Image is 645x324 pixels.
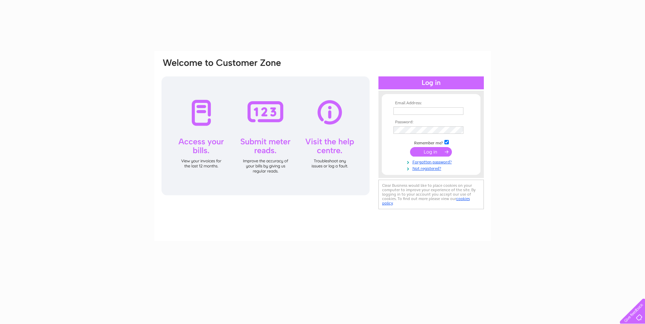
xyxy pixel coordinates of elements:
[410,147,452,157] input: Submit
[392,101,471,106] th: Email Address:
[392,139,471,146] td: Remember me?
[382,196,470,205] a: cookies policy
[393,158,471,165] a: Forgotten password?
[393,165,471,171] a: Not registered?
[392,120,471,125] th: Password:
[378,180,484,209] div: Clear Business would like to place cookies on your computer to improve your experience of the sit...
